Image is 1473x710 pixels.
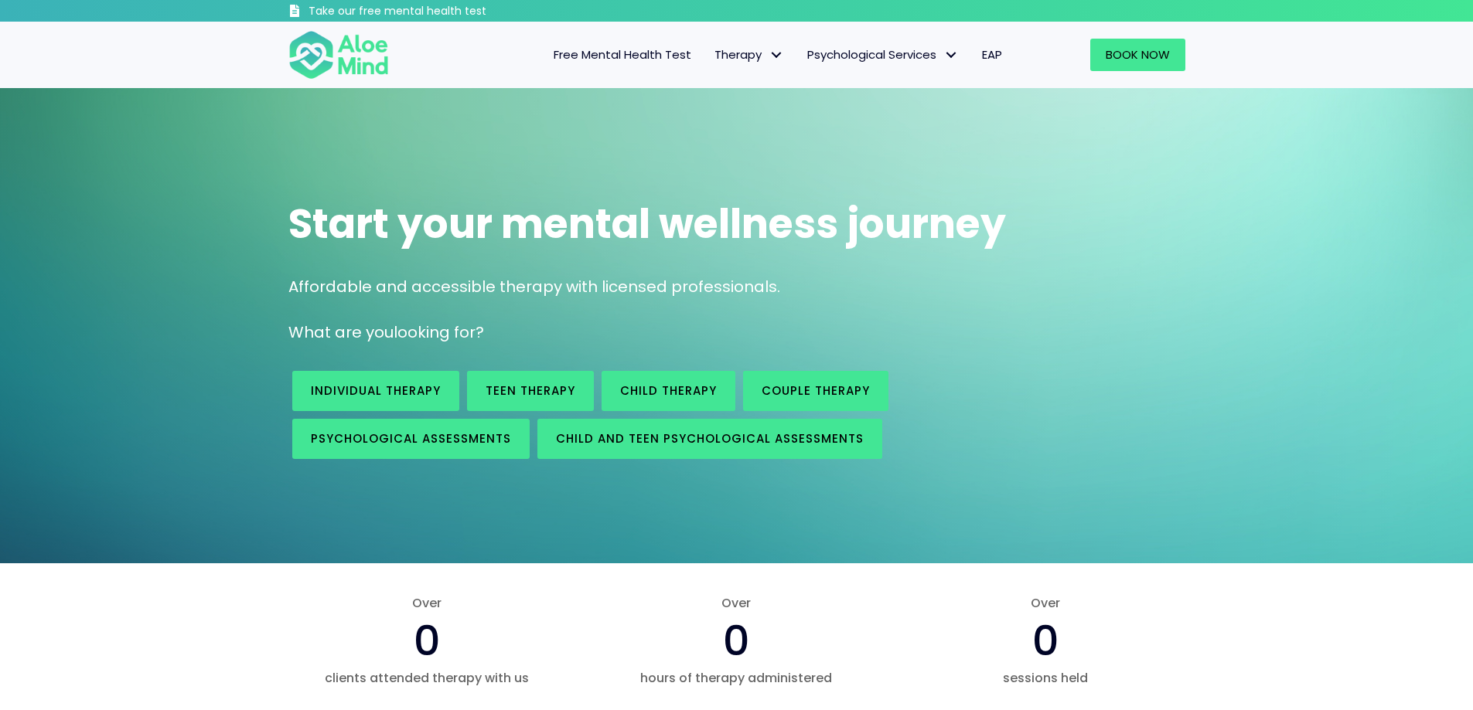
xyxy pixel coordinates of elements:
span: Teen Therapy [486,382,575,399]
a: EAP [970,39,1014,71]
h3: Take our free mental health test [309,4,569,19]
a: Psychological assessments [292,419,530,459]
span: Psychological Services: submenu [940,44,963,66]
span: Psychological assessments [311,430,511,447]
span: Start your mental wellness journey [288,195,1006,252]
span: Over [597,594,875,612]
span: What are you [288,321,394,343]
span: Over [906,594,1185,612]
span: Individual therapy [311,382,441,399]
a: Child and Teen Psychological assessments [537,419,882,459]
span: looking for? [394,321,484,343]
span: Couple therapy [762,382,870,399]
span: Child Therapy [620,382,717,399]
span: 0 [1032,611,1059,670]
span: Over [288,594,567,612]
span: clients attended therapy with us [288,669,567,687]
span: Psychological Services [807,46,959,63]
a: Individual therapy [292,371,459,411]
a: Psychological ServicesPsychological Services: submenu [796,39,970,71]
a: Teen Therapy [467,371,594,411]
span: Book Now [1106,46,1170,63]
span: Therapy [714,46,784,63]
span: EAP [982,46,1002,63]
span: sessions held [906,669,1185,687]
a: TherapyTherapy: submenu [703,39,796,71]
span: Child and Teen Psychological assessments [556,430,864,447]
span: hours of therapy administered [597,669,875,687]
span: 0 [723,611,750,670]
a: Take our free mental health test [288,4,569,22]
img: Aloe mind Logo [288,29,389,80]
a: Child Therapy [602,371,735,411]
p: Affordable and accessible therapy with licensed professionals. [288,276,1185,298]
nav: Menu [409,39,1014,71]
span: Free Mental Health Test [554,46,691,63]
a: Book Now [1090,39,1185,71]
span: Therapy: submenu [765,44,788,66]
span: 0 [414,611,441,670]
a: Couple therapy [743,371,888,411]
a: Free Mental Health Test [542,39,703,71]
